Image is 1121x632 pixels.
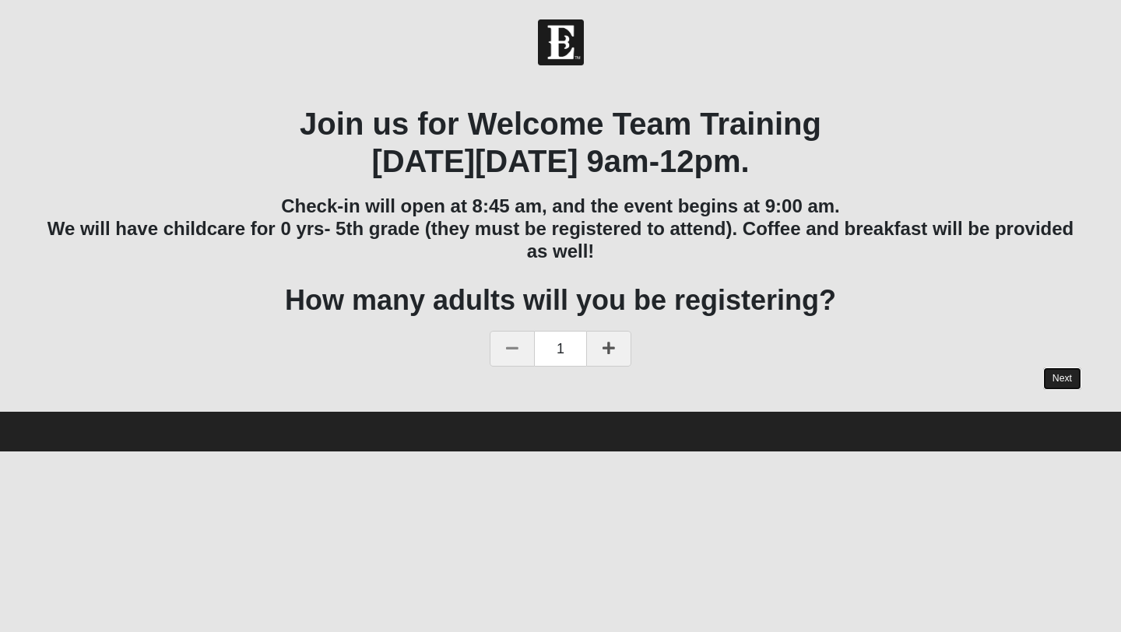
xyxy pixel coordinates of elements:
[40,283,1081,317] h1: How many adults will you be registering?
[535,331,586,367] span: 1
[47,218,1074,262] span: We will have childcare for 0 yrs- 5th grade (they must be registered to attend). Coffee and break...
[538,19,584,65] img: Church of Eleven22 Logo
[281,195,840,216] span: Check-in will open at 8:45 am, and the event begins at 9:00 am.
[1043,367,1081,390] a: Next
[300,107,821,178] b: Join us for Welcome Team Training [DATE][DATE] 9am-12pm.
